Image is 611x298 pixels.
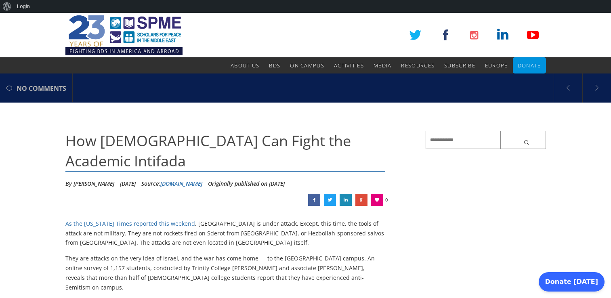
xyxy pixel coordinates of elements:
[65,131,351,171] span: How [DEMOGRAPHIC_DATA] Can Fight the Academic Intifada
[120,178,136,190] li: [DATE]
[65,220,195,227] a: As the [US_STATE] Times reported this weekend
[518,62,541,69] span: Donate
[65,254,386,292] p: They are attacks on the very idea of Israel, and the war has come home — to the [GEOGRAPHIC_DATA]...
[485,57,508,73] a: Europe
[355,194,367,206] a: How American Jews Can Fight the Academic Intifada
[518,57,541,73] a: Donate
[290,57,324,73] a: On Campus
[444,62,475,69] span: Subscribe
[269,62,280,69] span: BDS
[160,180,202,187] a: [DOMAIN_NAME]
[290,62,324,69] span: On Campus
[269,57,280,73] a: BDS
[444,57,475,73] a: Subscribe
[401,62,435,69] span: Resources
[401,57,435,73] a: Resources
[334,57,364,73] a: Activities
[324,194,336,206] a: How American Jews Can Fight the Academic Intifada
[141,178,202,190] div: Source:
[340,194,352,206] a: How American Jews Can Fight the Academic Intifada
[374,57,392,73] a: Media
[385,194,388,206] span: 0
[334,62,364,69] span: Activities
[65,13,183,57] img: SPME
[231,57,259,73] a: About Us
[65,219,386,248] p: , [GEOGRAPHIC_DATA] is under attack. Except, this time, the tools of attack are not military. The...
[65,178,114,190] li: By [PERSON_NAME]
[17,74,66,103] span: no comments
[485,62,508,69] span: Europe
[231,62,259,69] span: About Us
[308,194,320,206] a: How American Jews Can Fight the Academic Intifada
[208,178,285,190] li: Originally published on [DATE]
[374,62,392,69] span: Media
